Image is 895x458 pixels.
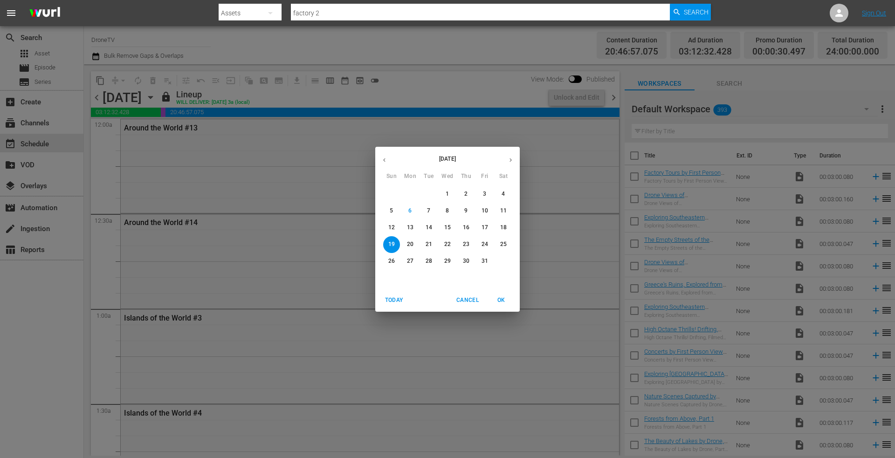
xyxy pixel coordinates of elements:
p: 20 [407,240,413,248]
button: 7 [420,203,437,219]
button: 30 [458,253,475,270]
p: 21 [426,240,432,248]
p: 4 [502,190,505,198]
span: Tue [420,172,437,181]
button: 10 [476,203,493,219]
p: [DATE] [393,155,502,163]
p: 22 [444,240,451,248]
p: 17 [482,224,488,232]
button: 18 [495,219,512,236]
button: 27 [402,253,419,270]
p: 2 [464,190,468,198]
button: 6 [402,203,419,219]
button: 24 [476,236,493,253]
button: 11 [495,203,512,219]
button: 4 [495,186,512,203]
span: Fri [476,172,493,181]
button: 8 [439,203,456,219]
p: 16 [463,224,469,232]
p: 5 [390,207,393,215]
button: 1 [439,186,456,203]
span: Sat [495,172,512,181]
button: 22 [439,236,456,253]
button: OK [486,293,516,308]
button: 29 [439,253,456,270]
p: 1 [446,190,449,198]
button: 28 [420,253,437,270]
p: 28 [426,257,432,265]
button: 20 [402,236,419,253]
span: menu [6,7,17,19]
p: 31 [482,257,488,265]
p: 27 [407,257,413,265]
p: 19 [388,240,395,248]
span: Mon [402,172,419,181]
p: 12 [388,224,395,232]
button: 23 [458,236,475,253]
button: 19 [383,236,400,253]
p: 24 [482,240,488,248]
button: 15 [439,219,456,236]
img: ans4CAIJ8jUAAAAAAAAAAAAAAAAAAAAAAAAgQb4GAAAAAAAAAAAAAAAAAAAAAAAAJMjXAAAAAAAAAAAAAAAAAAAAAAAAgAT5G... [22,2,67,24]
p: 3 [483,190,486,198]
p: 15 [444,224,451,232]
p: 26 [388,257,395,265]
p: 9 [464,207,468,215]
button: 13 [402,219,419,236]
span: Wed [439,172,456,181]
span: Sun [383,172,400,181]
span: Cancel [456,295,479,305]
p: 30 [463,257,469,265]
p: 8 [446,207,449,215]
span: OK [490,295,512,305]
button: 25 [495,236,512,253]
button: 2 [458,186,475,203]
button: 17 [476,219,493,236]
button: 31 [476,253,493,270]
a: Sign Out [862,9,886,17]
p: 6 [408,207,412,215]
p: 7 [427,207,430,215]
button: Today [379,293,409,308]
p: 23 [463,240,469,248]
p: 11 [500,207,507,215]
p: 29 [444,257,451,265]
button: 26 [383,253,400,270]
p: 10 [482,207,488,215]
span: Search [684,4,709,21]
p: 18 [500,224,507,232]
p: 14 [426,224,432,232]
span: Thu [458,172,475,181]
button: 3 [476,186,493,203]
button: 5 [383,203,400,219]
button: 16 [458,219,475,236]
p: 25 [500,240,507,248]
button: 21 [420,236,437,253]
button: Cancel [453,293,482,308]
button: 12 [383,219,400,236]
button: 9 [458,203,475,219]
p: 13 [407,224,413,232]
button: 14 [420,219,437,236]
span: Today [383,295,405,305]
